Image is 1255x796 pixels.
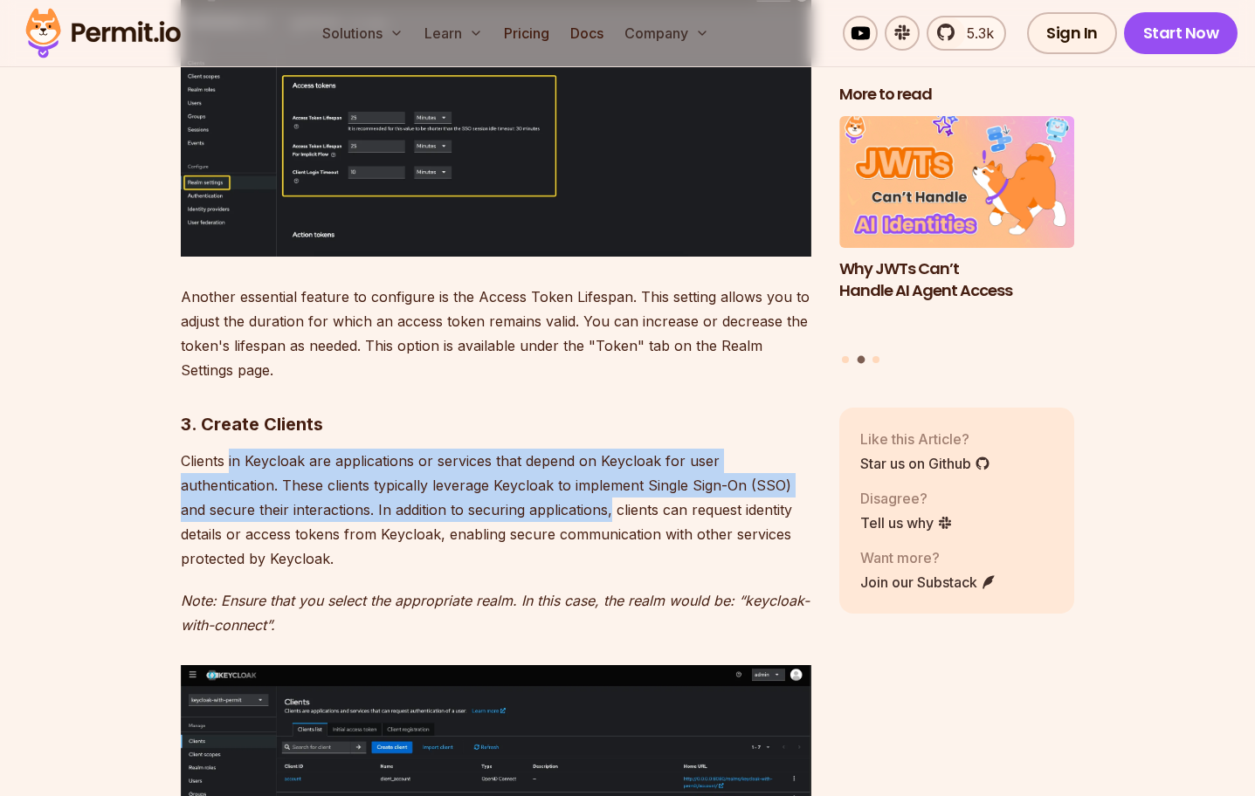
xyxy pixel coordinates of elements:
[860,572,996,593] a: Join our Substack
[857,356,865,364] button: Go to slide 2
[839,258,1075,302] h3: Why JWTs Can’t Handle AI Agent Access
[17,3,189,63] img: Permit logo
[315,16,410,51] button: Solutions
[872,356,879,363] button: Go to slide 3
[860,488,953,509] p: Disagree?
[839,116,1075,346] li: 2 of 3
[956,23,994,44] span: 5.3k
[181,414,323,435] strong: 3. Create Clients
[839,84,1075,106] h2: More to read
[860,547,996,568] p: Want more?
[927,16,1006,51] a: 5.3k
[1124,12,1238,54] a: Start Now
[842,356,849,363] button: Go to slide 1
[839,116,1075,367] div: Posts
[839,116,1075,346] a: Why JWTs Can’t Handle AI Agent AccessWhy JWTs Can’t Handle AI Agent Access
[839,116,1075,249] img: Why JWTs Can’t Handle AI Agent Access
[1027,12,1117,54] a: Sign In
[181,285,811,382] p: Another essential feature to configure is the Access Token Lifespan. This setting allows you to a...
[497,16,556,51] a: Pricing
[860,512,953,533] a: Tell us why
[617,16,716,51] button: Company
[860,429,990,449] p: Like this Article?
[181,449,811,571] p: Clients in Keycloak are applications or services that depend on Keycloak for user authentication....
[417,16,490,51] button: Learn
[181,592,810,634] em: Note: Ensure that you select the appropriate realm. In this case, the realm would be: “keycloak-w...
[563,16,610,51] a: Docs
[860,453,990,474] a: Star us on Github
